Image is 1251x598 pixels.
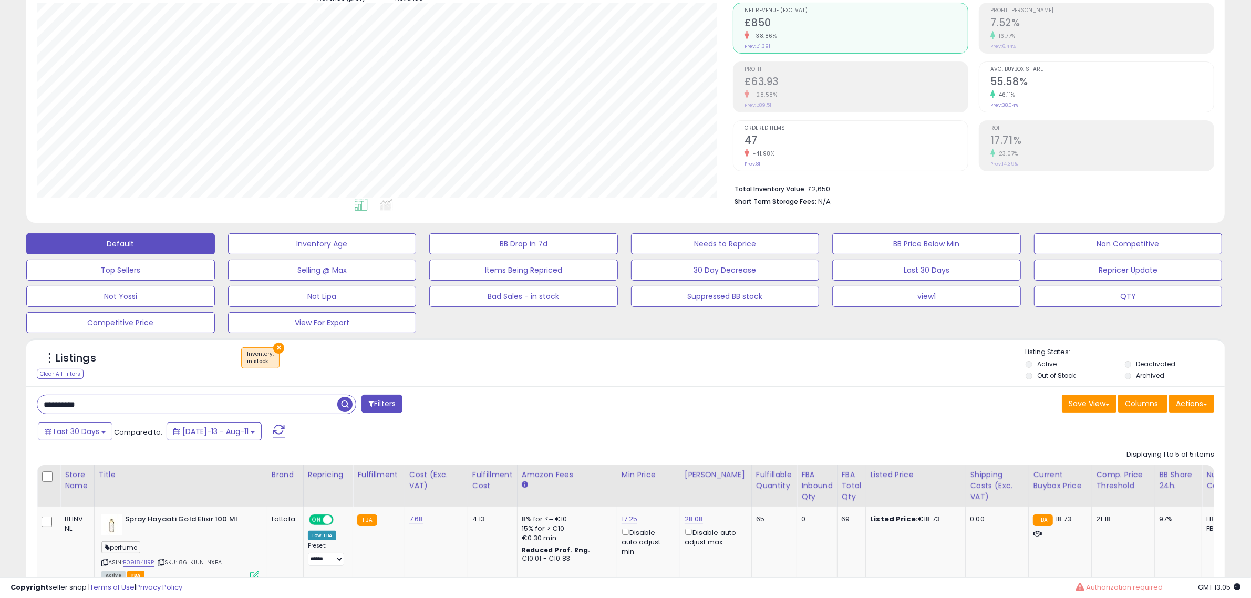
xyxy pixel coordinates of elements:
[745,126,968,131] span: Ordered Items
[522,480,528,490] small: Amazon Fees.
[745,135,968,149] h2: 47
[247,358,274,365] div: in stock
[735,184,806,193] b: Total Inventory Value:
[136,582,182,592] a: Privacy Policy
[745,8,968,14] span: Net Revenue (Exc. VAT)
[26,312,215,333] button: Competitive Price
[970,469,1024,502] div: Shipping Costs (Exc. VAT)
[818,197,831,207] span: N/A
[735,182,1206,194] li: £2,650
[870,514,957,524] div: €18.73
[870,469,961,480] div: Listed Price
[990,17,1214,31] h2: 7.52%
[990,161,1018,167] small: Prev: 14.39%
[832,260,1021,281] button: Last 30 Days
[1159,469,1197,491] div: BB Share 24h.
[228,260,417,281] button: Selling @ Max
[990,43,1016,49] small: Prev: 6.44%
[1159,514,1194,524] div: 97%
[622,514,638,524] a: 17.25
[631,286,820,307] button: Suppressed BB stock
[472,514,509,524] div: 4.13
[182,426,249,437] span: [DATE]-13 - Aug-11
[990,102,1018,108] small: Prev: 38.04%
[749,150,775,158] small: -41.98%
[1206,514,1241,524] div: FBA: 5
[745,76,968,90] h2: £63.93
[990,76,1214,90] h2: 55.58%
[409,469,463,491] div: Cost (Exc. VAT)
[832,286,1021,307] button: view1
[1206,524,1241,533] div: FBM: 8
[735,197,816,206] b: Short Term Storage Fees:
[745,17,968,31] h2: £850
[37,369,84,379] div: Clear All Filters
[38,422,112,440] button: Last 30 Days
[870,514,918,524] b: Listed Price:
[1062,395,1116,413] button: Save View
[56,351,96,366] h5: Listings
[1033,514,1052,526] small: FBA
[308,542,345,566] div: Preset:
[90,582,135,592] a: Terms of Use
[272,514,295,524] div: Lattafa
[1037,371,1076,380] label: Out of Stock
[1033,469,1087,491] div: Current Buybox Price
[522,524,609,533] div: 15% for > €10
[749,91,778,99] small: -28.58%
[1096,469,1150,491] div: Comp. Price Threshold
[429,286,618,307] button: Bad Sales - in stock
[54,426,99,437] span: Last 30 Days
[970,514,1020,524] div: 0.00
[685,527,743,547] div: Disable auto adjust max
[101,514,122,535] img: 21u4D8YfzAL._SL40_.jpg
[622,469,676,480] div: Min Price
[832,233,1021,254] button: BB Price Below Min
[1056,514,1072,524] span: 18.73
[990,126,1214,131] span: ROI
[472,469,513,491] div: Fulfillment Cost
[990,8,1214,14] span: Profit [PERSON_NAME]
[228,286,417,307] button: Not Lipa
[228,233,417,254] button: Inventory Age
[247,350,274,366] span: Inventory :
[101,571,126,580] span: All listings currently available for purchase on Amazon
[11,583,182,593] div: seller snap | |
[308,531,336,540] div: Low. FBA
[842,514,858,524] div: 69
[409,514,423,524] a: 7.68
[308,469,349,480] div: Repricing
[522,514,609,524] div: 8% for <= €10
[101,541,140,553] span: perfume
[990,135,1214,149] h2: 17.71%
[801,469,833,502] div: FBA inbound Qty
[745,43,770,49] small: Prev: £1,391
[745,102,771,108] small: Prev: £89.51
[756,469,792,491] div: Fulfillable Quantity
[272,469,299,480] div: Brand
[310,515,323,524] span: ON
[125,514,253,527] b: Spray Hayaati Gold Elixir 100 Ml
[995,91,1015,99] small: 46.11%
[990,67,1214,73] span: Avg. Buybox Share
[1037,359,1057,368] label: Active
[995,32,1016,40] small: 16.77%
[842,469,862,502] div: FBA Total Qty
[1118,395,1167,413] button: Columns
[1034,233,1223,254] button: Non Competitive
[26,286,215,307] button: Not Yossi
[99,469,263,480] div: Title
[1198,582,1240,592] span: 2025-09-11 13:05 GMT
[273,343,284,354] button: ×
[1136,359,1176,368] label: Deactivated
[685,469,747,480] div: [PERSON_NAME]
[357,514,377,526] small: FBA
[429,233,618,254] button: BB Drop in 7d
[1126,450,1214,460] div: Displaying 1 to 5 of 5 items
[522,533,609,543] div: €0.30 min
[745,161,760,167] small: Prev: 81
[801,514,829,524] div: 0
[522,469,613,480] div: Amazon Fees
[361,395,402,413] button: Filters
[1096,514,1146,524] div: 21.18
